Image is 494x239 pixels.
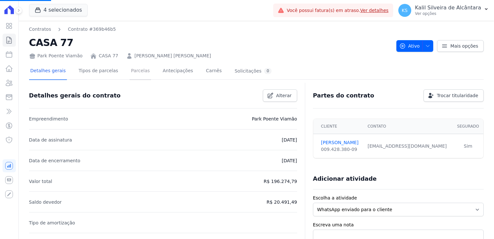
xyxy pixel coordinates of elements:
button: 4 selecionados [29,4,88,16]
th: Contato [364,119,453,134]
a: Trocar titularidade [424,89,484,102]
p: Saldo devedor [29,198,62,206]
p: Park Poente Viamão [252,115,297,123]
span: KS [402,8,408,13]
span: Mais opções [450,43,478,49]
button: Ativo [396,40,434,52]
p: [DATE] [282,157,297,165]
span: Você possui fatura(s) em atraso. [287,7,389,14]
a: Mais opções [437,40,484,52]
span: Alterar [276,92,292,99]
nav: Breadcrumb [29,26,116,33]
span: Trocar titularidade [437,92,478,99]
h3: Adicionar atividade [313,175,377,183]
a: Solicitações0 [233,63,273,80]
a: [PERSON_NAME] [321,139,360,146]
p: Valor total [29,177,52,185]
button: KS Kalil Silveira de Alcântara Ver opções [393,1,494,19]
nav: Breadcrumb [29,26,391,33]
label: Escreva uma nota [313,222,484,228]
p: [DATE] [282,136,297,144]
p: Tipo de amortização [29,219,75,227]
p: R$ 196.274,79 [264,177,297,185]
div: Park Poente Viamão [29,52,83,59]
a: Parcelas [130,63,151,80]
div: [EMAIL_ADDRESS][DOMAIN_NAME] [368,143,449,150]
div: 009.428.380-09 [321,146,360,153]
a: Detalhes gerais [29,63,67,80]
div: Solicitações [235,68,272,74]
th: Segurado [453,119,483,134]
a: Alterar [263,89,297,102]
span: Ativo [399,40,420,52]
h2: CASA 77 [29,35,391,50]
td: Sim [453,134,483,158]
a: Contratos [29,26,51,33]
p: R$ 20.491,49 [266,198,297,206]
label: Escolha a atividade [313,195,484,201]
a: Ver detalhes [360,8,389,13]
p: Empreendimento [29,115,68,123]
a: Antecipações [161,63,194,80]
div: 0 [264,68,272,74]
p: Data de assinatura [29,136,72,144]
a: [PERSON_NAME] [PERSON_NAME] [134,52,211,59]
p: Ver opções [415,11,481,16]
p: Kalil Silveira de Alcântara [415,5,481,11]
h3: Partes do contrato [313,92,374,99]
p: Data de encerramento [29,157,81,165]
a: CASA 77 [99,52,118,59]
th: Cliente [313,119,364,134]
h3: Detalhes gerais do contrato [29,92,121,99]
a: Contrato #369b46b5 [68,26,116,33]
a: Carnês [205,63,223,80]
a: Tipos de parcelas [77,63,119,80]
